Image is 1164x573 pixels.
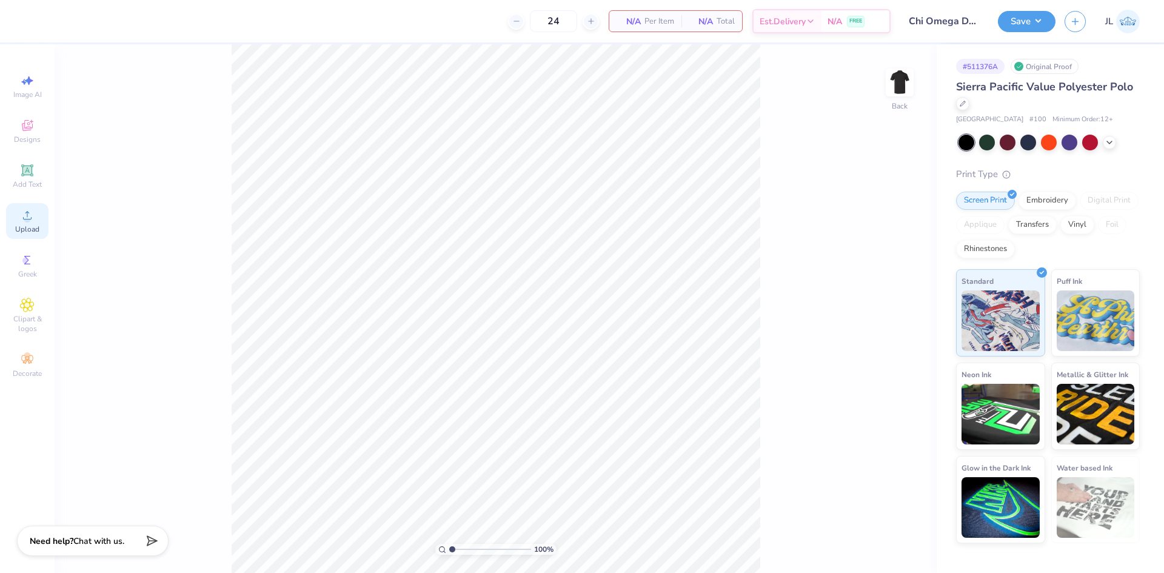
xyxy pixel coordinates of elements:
div: Embroidery [1018,192,1076,210]
span: Image AI [13,90,42,99]
div: Foil [1098,216,1126,234]
span: Puff Ink [1057,275,1082,287]
span: Standard [962,275,994,287]
span: # 100 [1029,115,1046,125]
img: Standard [962,290,1040,351]
button: Save [998,11,1055,32]
span: Total [717,15,735,28]
img: Puff Ink [1057,290,1135,351]
span: Chat with us. [73,535,124,547]
span: N/A [828,15,842,28]
img: Glow in the Dark Ink [962,477,1040,538]
div: Original Proof [1011,59,1079,74]
div: # 511376A [956,59,1005,74]
span: Metallic & Glitter Ink [1057,368,1128,381]
span: Water based Ink [1057,461,1112,474]
img: Metallic & Glitter Ink [1057,384,1135,444]
span: Greek [18,269,37,279]
span: Upload [15,224,39,234]
span: N/A [689,15,713,28]
span: Minimum Order: 12 + [1052,115,1113,125]
span: Glow in the Dark Ink [962,461,1031,474]
div: Rhinestones [956,240,1015,258]
span: Designs [14,135,41,144]
img: Jairo Laqui [1116,10,1140,33]
div: Vinyl [1060,216,1094,234]
input: – – [530,10,577,32]
div: Digital Print [1080,192,1139,210]
span: Decorate [13,369,42,378]
div: Transfers [1008,216,1057,234]
span: 100 % [534,544,554,555]
span: N/A [617,15,641,28]
span: Add Text [13,179,42,189]
div: Applique [956,216,1005,234]
div: Back [892,101,908,112]
img: Water based Ink [1057,477,1135,538]
span: FREE [849,17,862,25]
div: Print Type [956,167,1140,181]
span: [GEOGRAPHIC_DATA] [956,115,1023,125]
a: JL [1105,10,1140,33]
span: Sierra Pacific Value Polyester Polo [956,79,1133,94]
img: Neon Ink [962,384,1040,444]
span: JL [1105,15,1113,28]
input: Untitled Design [900,9,989,33]
span: Clipart & logos [6,314,48,333]
div: Screen Print [956,192,1015,210]
strong: Need help? [30,535,73,547]
span: Per Item [644,15,674,28]
img: Back [888,70,912,95]
span: Est. Delivery [760,15,806,28]
span: Neon Ink [962,368,991,381]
